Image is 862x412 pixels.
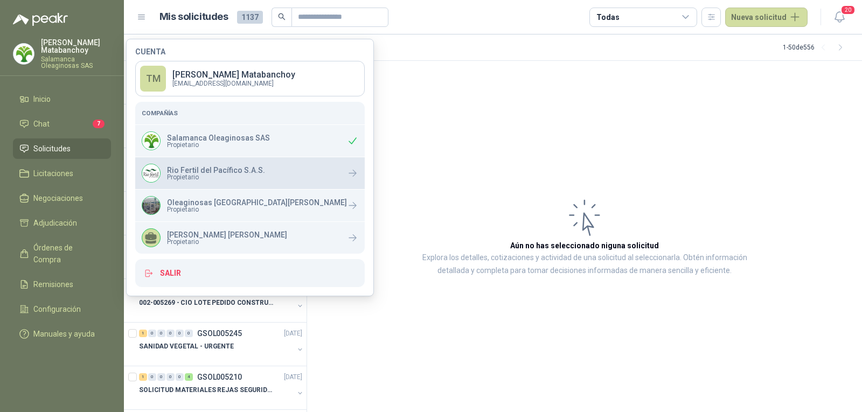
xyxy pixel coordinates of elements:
p: [PERSON_NAME] Matabanchoy [172,71,295,79]
a: TM[PERSON_NAME] Matabanchoy[EMAIL_ADDRESS][DOMAIN_NAME] [135,61,365,96]
p: Rio Fertil del Pacífico S.A.S. [167,166,265,174]
span: Licitaciones [33,167,73,179]
div: 0 [185,330,193,337]
span: Solicitudes [33,143,71,155]
img: Company Logo [142,197,160,214]
button: Nueva solicitud [725,8,808,27]
a: Licitaciones [13,163,111,184]
a: Manuales y ayuda [13,324,111,344]
img: Company Logo [142,132,160,150]
button: Salir [135,259,365,287]
img: Company Logo [142,164,160,182]
p: GSOL005245 [197,330,242,337]
p: Salamanca Oleaginosas SAS [167,134,270,142]
a: 0 0 0 13 1 0 GSOL005293[DATE] 002-005269 - CIO LOTE PEDIDO CONSTRUCCION [139,283,304,318]
span: 20 [840,5,856,15]
p: [PERSON_NAME] [PERSON_NAME] [167,231,287,239]
span: Propietario [167,174,265,180]
a: Negociaciones [13,188,111,208]
a: Solicitudes [13,138,111,159]
p: [DATE] [284,372,302,382]
div: 0 [166,373,175,381]
a: Company LogoOleaginosas [GEOGRAPHIC_DATA][PERSON_NAME]Propietario [135,190,365,221]
a: Adjudicación [13,213,111,233]
span: Configuración [33,303,81,315]
p: [EMAIL_ADDRESS][DOMAIN_NAME] [172,80,295,87]
h4: Cuenta [135,48,365,55]
p: 002-005269 - CIO LOTE PEDIDO CONSTRUCCION [139,298,273,308]
span: Adjudicación [33,217,77,229]
p: GSOL005210 [197,373,242,381]
p: Salamanca Oleaginosas SAS [41,56,111,69]
span: Inicio [33,93,51,105]
p: Explora los detalles, cotizaciones y actividad de una solicitud al seleccionarla. Obtén informaci... [415,252,754,277]
div: 0 [148,330,156,337]
div: 4 [185,373,193,381]
span: Chat [33,118,50,130]
span: Manuales y ayuda [33,328,95,340]
div: 0 [148,373,156,381]
div: 1 - 50 de 556 [783,39,849,56]
span: Propietario [167,206,347,213]
div: Company LogoSalamanca Oleaginosas SASPropietario [135,125,365,157]
div: 0 [166,330,175,337]
span: Propietario [167,142,270,148]
div: 0 [176,373,184,381]
span: Negociaciones [33,192,83,204]
a: Inicio [13,89,111,109]
div: Todas [596,11,619,23]
img: Logo peakr [13,13,68,26]
img: Company Logo [13,44,34,64]
div: 0 [176,330,184,337]
p: SOLICITUD MATERIALES REJAS SEGURIDAD - OFICINA [139,385,273,395]
a: Chat7 [13,114,111,134]
span: Propietario [167,239,287,245]
h3: Aún no has seleccionado niguna solicitud [510,240,659,252]
h1: Mis solicitudes [159,9,228,25]
p: Oleaginosas [GEOGRAPHIC_DATA][PERSON_NAME] [167,199,347,206]
a: [PERSON_NAME] [PERSON_NAME]Propietario [135,222,365,254]
a: Configuración [13,299,111,319]
a: Remisiones [13,274,111,295]
span: Remisiones [33,278,73,290]
p: [DATE] [284,329,302,339]
p: [PERSON_NAME] Matabanchoy [41,39,111,54]
div: TM [140,66,166,92]
span: search [278,13,286,20]
span: 7 [93,120,105,128]
button: 20 [830,8,849,27]
span: Órdenes de Compra [33,242,101,266]
div: 1 [139,373,147,381]
div: 1 [139,330,147,337]
a: 1 0 0 0 0 4 GSOL005210[DATE] SOLICITUD MATERIALES REJAS SEGURIDAD - OFICINA [139,371,304,405]
div: 0 [157,330,165,337]
p: SANIDAD VEGETAL - URGENTE [139,341,234,352]
h5: Compañías [142,108,358,118]
div: 0 [157,373,165,381]
a: Company LogoRio Fertil del Pacífico S.A.S.Propietario [135,157,365,189]
a: 1 0 0 0 0 0 GSOL005245[DATE] SANIDAD VEGETAL - URGENTE [139,327,304,361]
span: 1137 [237,11,263,24]
a: Órdenes de Compra [13,238,111,270]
